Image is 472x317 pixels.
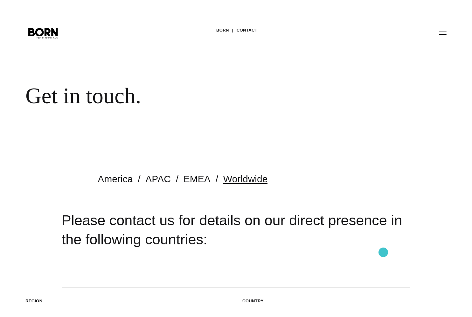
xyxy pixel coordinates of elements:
a: BORN [216,25,229,35]
h2: Please contact us for details on our direct presence in the following countries: [62,211,411,249]
div: Region [25,298,230,304]
button: Open [435,26,450,40]
div: Country [242,298,447,304]
a: Contact [237,25,257,35]
a: EMEA [184,174,211,184]
a: Worldwide [223,174,268,184]
a: America [98,174,133,184]
div: Get in touch. [25,83,388,109]
a: APAC [145,174,170,184]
